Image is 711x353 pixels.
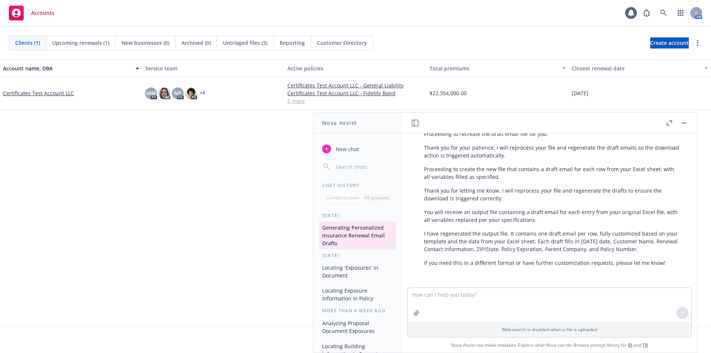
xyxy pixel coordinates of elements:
[639,6,654,20] a: Report a Bug
[334,161,393,172] input: Search chats
[319,284,396,304] button: Locating Exposure Information in Policy
[31,10,54,16] span: Accounts
[572,89,588,97] span: [DATE]
[656,6,671,20] a: Search
[280,39,305,47] span: Reporting
[287,64,424,72] div: Active policies
[650,37,689,49] a: Create account
[3,89,74,97] a: Certificates Test Account LLC
[284,59,427,77] button: Active policies
[693,39,702,47] a: more
[319,142,396,156] button: New chat
[427,59,569,77] button: Total premiums
[424,165,681,181] p: Proceeding to create the new file that contains a draft email for each row from your Excel sheet,...
[424,230,681,253] p: I have regenerated the output file. It contains one draft email per row, fully customized based o...
[673,6,688,20] a: Switch app
[181,39,211,47] span: Archived (0)
[319,317,396,337] button: Analyzing Proposal Document Exposures
[319,262,396,282] button: Locating 'Exposures' in Document
[200,91,205,96] a: + 1
[334,145,359,153] span: New chat
[317,39,367,47] span: Customer Directory
[424,187,681,202] p: Thank you for letting me know. I will reprocess your file and regenerate the drafts to ensure the...
[424,259,681,267] p: If you need this in a different format or have further customization requests, please let me know!
[174,89,181,97] span: NP
[287,81,424,89] a: Certificates Test Account LLC - General Liability
[185,87,197,99] img: photo
[313,182,402,189] div: Chat History
[451,337,648,353] span: Nova Assist can make mistakes. Explore what Nova can do: Browse prompt library for and
[424,208,681,224] p: You will receive an output file containing a draft email for each entry from your original Excel ...
[313,252,402,259] div: [DATE]
[424,144,681,159] p: Thank you for your patience. I will reprocess your file and regenerate the draft emails so the do...
[287,89,424,97] a: Certificates Test Account LLC - Fidelity Bond
[430,89,467,97] span: $22,354,000.00
[15,39,40,47] span: Clients (1)
[287,97,424,105] a: 6 more
[158,87,170,99] img: photo
[313,212,402,219] div: [DATE]
[322,119,357,127] h1: Nova Assist
[364,194,389,201] p: All accounts
[145,64,281,72] div: Service team
[326,194,359,201] p: Current account
[319,222,396,249] button: Generating Personalized Insurance Renewal Email Drafts
[121,39,169,47] span: New businesses (0)
[650,36,689,50] span: Create account
[642,342,648,348] a: TR
[6,3,57,23] a: Accounts
[572,64,700,72] div: Closest renewal date
[52,39,109,47] span: Upcoming renewals (1)
[628,342,632,348] a: BI
[142,59,284,77] button: Service team
[223,39,267,47] span: Untriaged files (3)
[412,326,687,333] p: Web search is disabled when a file is uploaded
[146,89,156,97] span: MM
[569,59,711,77] button: Closest renewal date
[430,64,558,72] div: Total premiums
[313,307,402,314] div: More than a week ago
[3,64,131,72] div: Account name, DBA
